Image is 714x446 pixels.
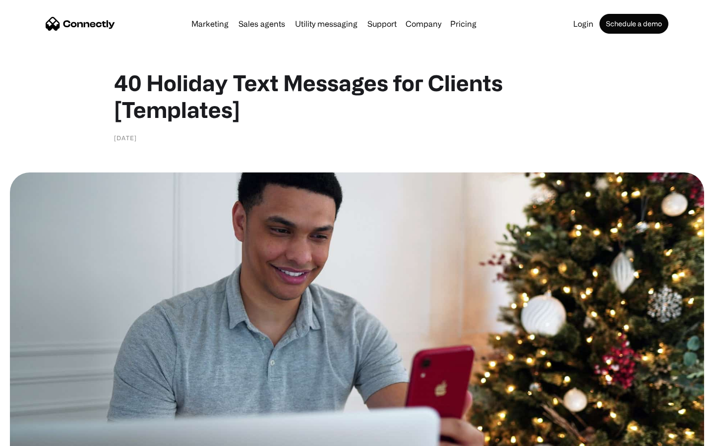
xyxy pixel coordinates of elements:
a: Schedule a demo [599,14,668,34]
a: Utility messaging [291,20,361,28]
aside: Language selected: English [10,429,59,443]
a: Sales agents [235,20,289,28]
a: Login [569,20,597,28]
div: [DATE] [114,133,137,143]
a: Support [363,20,401,28]
h1: 40 Holiday Text Messages for Clients [Templates] [114,69,600,123]
a: Pricing [446,20,480,28]
a: Marketing [187,20,233,28]
ul: Language list [20,429,59,443]
div: Company [406,17,441,31]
